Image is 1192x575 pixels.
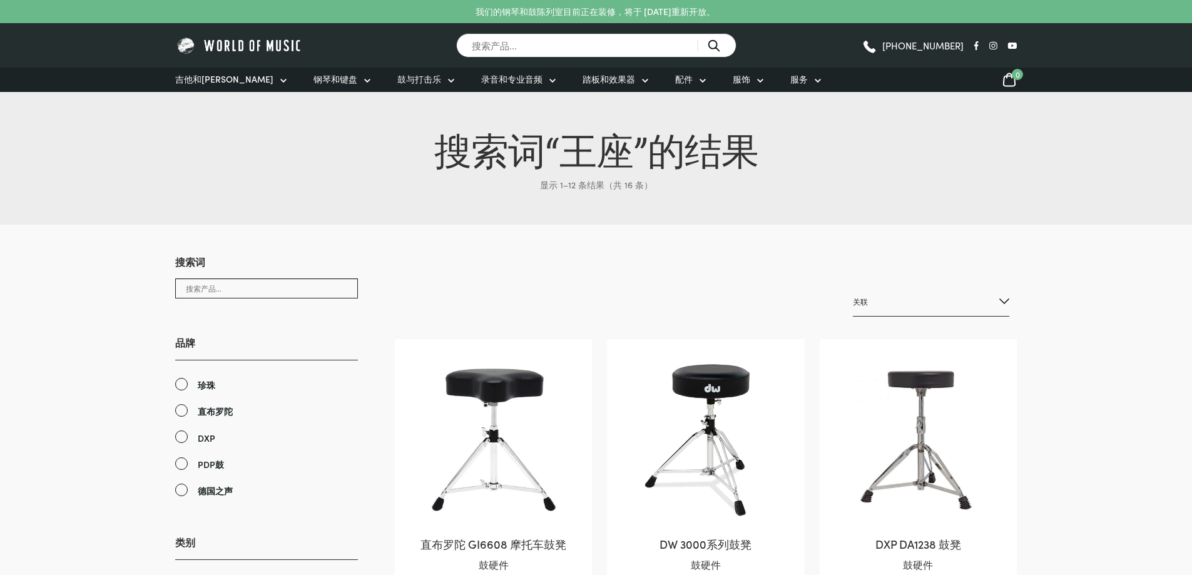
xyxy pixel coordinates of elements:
div: 品牌 [175,335,358,498]
font: PDP鼓 [198,458,224,471]
font: 搜索词 [175,255,205,268]
img: 音乐世界 [175,36,303,55]
font: 服饰 [733,73,750,85]
font: 鼓硬件 [691,557,721,571]
font: 0 [1016,69,1020,79]
input: 搜索产品... [456,33,736,58]
font: 王座 [559,122,633,175]
font: 品牌 [175,335,195,349]
img: 直布罗陀 GI6608 王座 [407,352,579,524]
a: DXP [175,429,358,445]
font: 配件 [675,73,693,85]
font: [PHONE_NUMBER] [882,39,964,52]
font: 鼓硬件 [903,557,933,571]
font: 录音和专业音频 [481,73,543,85]
font: DW 3000系列鼓凳 [660,536,751,552]
a: [PHONE_NUMBER] [862,36,964,55]
font: ”的结果 [633,122,758,175]
font: 直布罗陀 GI6608 摩托车鼓凳 [420,536,566,552]
font: 类别 [175,535,195,549]
font: 鼓与打击乐 [397,73,441,85]
font: 德国之声 [198,484,233,497]
a: PDP鼓 [175,455,358,472]
a: 直布罗陀 [175,402,358,419]
div: 类别 [175,535,358,559]
font: 鼓硬件 [479,557,509,571]
font: DXP [198,432,215,444]
font: 服务 [790,73,808,85]
font: 钢琴和键盘 [313,73,357,85]
img: DXP DA1238 鼓凳 [832,352,1004,524]
font: DXP DA1238 鼓凳 [875,536,961,552]
img: DW 3000系列鼓凳 [619,352,792,524]
font: 吉他和[PERSON_NAME] [175,73,273,85]
input: 搜索产品... [175,278,358,298]
font: 踏板和效果器 [583,73,635,85]
font: 我们的钢琴和鼓陈列室目前正在装修，将于 [DATE]重新开放。 [476,5,715,18]
font: 显示 1–12 条结果（共 16 条） [540,178,653,191]
font: 搜索词“ [434,122,559,175]
font: 直布罗陀 [198,405,233,418]
font: 珍珠 [198,379,215,391]
a: 珍珠 [175,376,358,392]
a: 德国之声 [175,482,358,498]
iframe: 与我们的支持团队聊天 [1011,437,1192,575]
select: 车间订单 [853,287,1009,317]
